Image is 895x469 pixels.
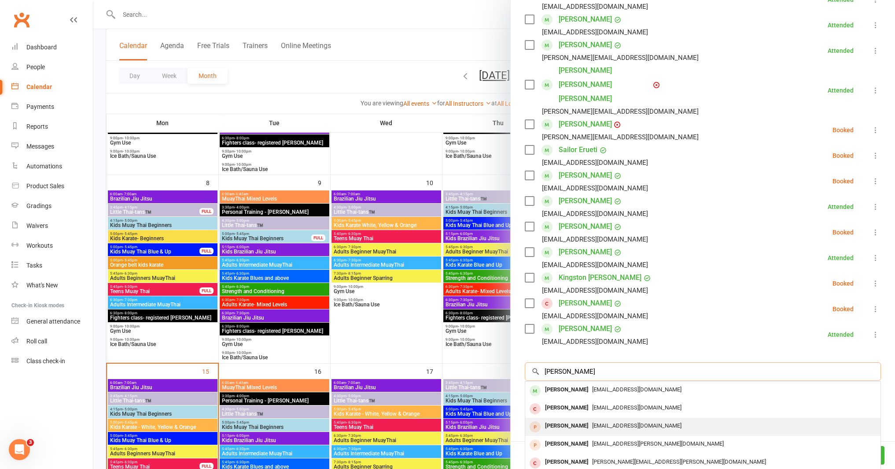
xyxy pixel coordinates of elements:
[832,280,854,287] div: Booked
[26,163,62,170] div: Automations
[26,103,54,110] div: Payments
[592,422,681,429] span: [EMAIL_ADDRESS][DOMAIN_NAME]
[559,168,612,182] a: [PERSON_NAME]
[11,176,93,196] a: Product Sales
[542,157,648,168] div: [EMAIL_ADDRESS][DOMAIN_NAME]
[559,220,612,234] a: [PERSON_NAME]
[542,259,648,271] div: [EMAIL_ADDRESS][DOMAIN_NAME]
[26,282,58,289] div: What's New
[11,77,93,97] a: Calendar
[26,143,54,150] div: Messages
[11,256,93,275] a: Tasks
[828,22,854,28] div: Attended
[26,182,64,190] div: Product Sales
[530,385,541,396] div: member
[525,362,881,381] input: Search to add attendees
[530,458,541,469] div: member
[541,438,592,450] div: [PERSON_NAME]
[559,271,641,285] a: Kingston [PERSON_NAME]
[11,312,93,331] a: General attendance kiosk mode
[832,306,854,312] div: Booked
[541,402,592,414] div: [PERSON_NAME]
[26,338,47,345] div: Roll call
[559,12,612,26] a: [PERSON_NAME]
[559,194,612,208] a: [PERSON_NAME]
[26,242,53,249] div: Workouts
[542,310,648,322] div: [EMAIL_ADDRESS][DOMAIN_NAME]
[11,156,93,176] a: Automations
[559,322,612,336] a: [PERSON_NAME]
[542,336,648,347] div: [EMAIL_ADDRESS][DOMAIN_NAME]
[11,9,33,31] a: Clubworx
[592,404,681,411] span: [EMAIL_ADDRESS][DOMAIN_NAME]
[26,44,57,51] div: Dashboard
[26,123,48,130] div: Reports
[542,26,648,38] div: [EMAIL_ADDRESS][DOMAIN_NAME]
[9,439,30,460] iframe: Intercom live chat
[832,153,854,159] div: Booked
[559,38,612,52] a: [PERSON_NAME]
[832,229,854,235] div: Booked
[26,262,42,269] div: Tasks
[530,403,541,414] div: member
[828,48,854,54] div: Attended
[592,440,724,447] span: [EMAIL_ADDRESS][PERSON_NAME][DOMAIN_NAME]
[542,1,648,12] div: [EMAIL_ADDRESS][DOMAIN_NAME]
[26,357,65,365] div: Class check-in
[11,236,93,256] a: Workouts
[11,331,93,351] a: Roll call
[542,131,699,143] div: [PERSON_NAME][EMAIL_ADDRESS][DOMAIN_NAME]
[832,178,854,184] div: Booked
[541,420,592,432] div: [PERSON_NAME]
[27,439,34,446] span: 3
[530,421,541,432] div: prospect
[11,196,93,216] a: Gradings
[559,117,612,131] a: [PERSON_NAME]
[26,202,52,209] div: Gradings
[542,106,699,117] div: [PERSON_NAME][EMAIL_ADDRESS][DOMAIN_NAME]
[559,296,612,310] a: [PERSON_NAME]
[26,318,80,325] div: General attendance
[559,245,612,259] a: [PERSON_NAME]
[11,351,93,371] a: Class kiosk mode
[542,52,699,63] div: [PERSON_NAME][EMAIL_ADDRESS][DOMAIN_NAME]
[26,222,48,229] div: Waivers
[11,275,93,295] a: What's New
[542,182,648,194] div: [EMAIL_ADDRESS][DOMAIN_NAME]
[11,137,93,156] a: Messages
[530,439,541,450] div: prospect
[828,87,854,93] div: Attended
[828,204,854,210] div: Attended
[542,208,648,220] div: [EMAIL_ADDRESS][DOMAIN_NAME]
[542,234,648,245] div: [EMAIL_ADDRESS][DOMAIN_NAME]
[832,127,854,133] div: Booked
[559,63,651,106] a: [PERSON_NAME] [PERSON_NAME] [PERSON_NAME]
[11,37,93,57] a: Dashboard
[541,456,592,469] div: [PERSON_NAME]
[26,63,45,71] div: People
[11,216,93,236] a: Waivers
[26,83,52,90] div: Calendar
[559,143,597,157] a: Sailor Erueti
[828,255,854,261] div: Attended
[11,117,93,137] a: Reports
[592,458,766,465] span: [PERSON_NAME][EMAIL_ADDRESS][PERSON_NAME][DOMAIN_NAME]
[592,386,681,393] span: [EMAIL_ADDRESS][DOMAIN_NAME]
[541,383,592,396] div: [PERSON_NAME]
[828,331,854,338] div: Attended
[11,97,93,117] a: Payments
[11,57,93,77] a: People
[542,285,648,296] div: [EMAIL_ADDRESS][DOMAIN_NAME]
